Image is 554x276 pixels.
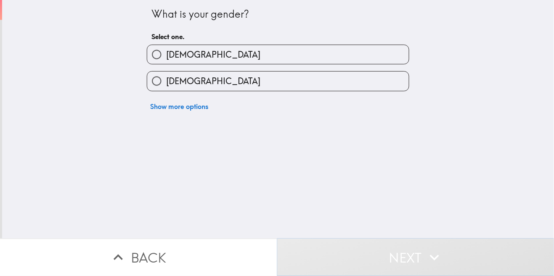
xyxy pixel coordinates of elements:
div: What is your gender? [151,7,405,21]
h6: Select one. [151,32,405,41]
button: Show more options [147,98,212,115]
button: [DEMOGRAPHIC_DATA] [147,45,409,64]
span: [DEMOGRAPHIC_DATA] [166,75,260,87]
button: [DEMOGRAPHIC_DATA] [147,72,409,90]
span: [DEMOGRAPHIC_DATA] [166,49,260,61]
